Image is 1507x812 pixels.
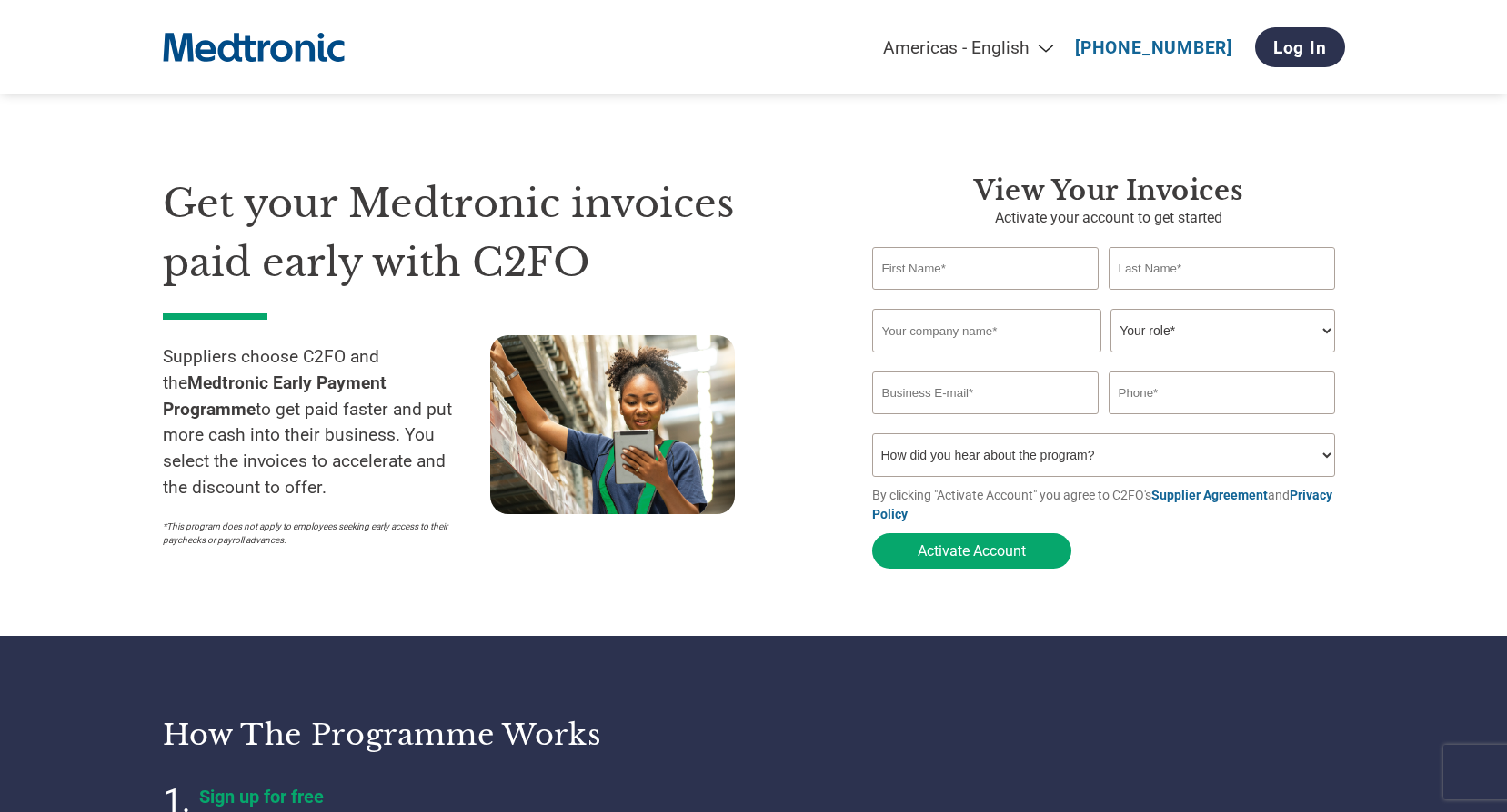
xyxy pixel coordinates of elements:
div: Invalid company name or company name is too long [872,354,1336,364]
strong: Medtronic Early Payment Programme [163,372,387,420]
input: Phone* [1109,371,1336,414]
button: Activate Account [872,533,1071,569]
p: Suppliers choose C2FO and the to get paid faster and put more cash into their business. You selec... [163,344,490,501]
p: By clicking "Activate Account" you agree to C2FO's and [872,486,1345,524]
a: [PHONE_NUMBER] [1075,37,1232,58]
select: Title/Role [1110,309,1335,352]
p: Activate your account to get started [872,207,1345,229]
img: Medtronic [163,23,345,73]
p: *This program does not apply to employees seeking early access to their paychecks or payroll adva... [163,520,472,547]
input: Last Name* [1109,247,1336,290]
input: First Name* [872,247,1100,290]
div: Inavlid Email Address [872,416,1100,426]
img: supply chain worker [490,335,735,514]
div: Invalid last name or last name is too long [1109,292,1336,302]
a: Privacy Policy [872,488,1332,521]
h3: How the programme works [163,717,731,753]
input: Invalid Email format [872,371,1100,414]
div: Invalid first name or first name is too long [872,292,1100,302]
h4: Sign up for free [199,786,654,807]
input: Your company name* [872,309,1101,352]
h1: Get your Medtronic invoices paid early with C2FO [163,174,818,292]
a: Supplier Agreement [1151,488,1268,502]
h3: View your invoices [872,174,1345,207]
div: Inavlid Phone Number [1109,416,1336,426]
a: Log In [1255,27,1345,67]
